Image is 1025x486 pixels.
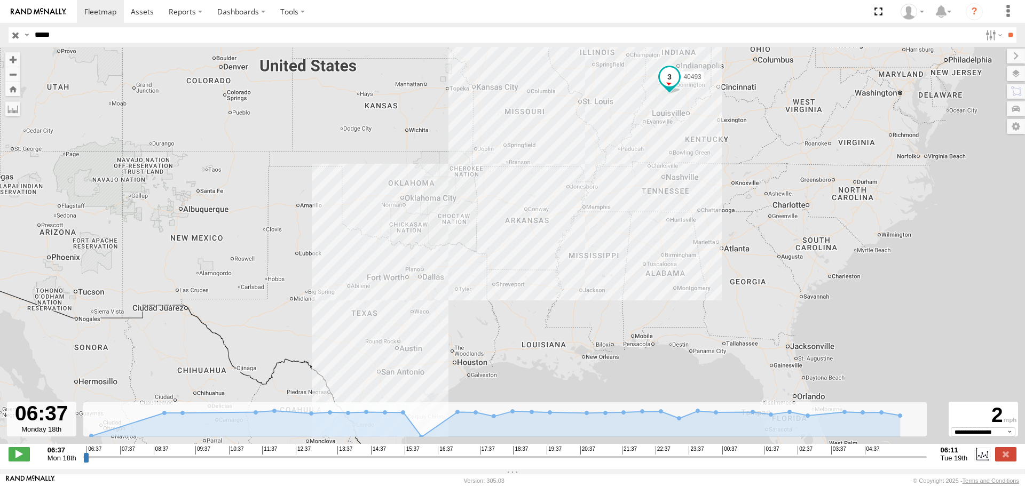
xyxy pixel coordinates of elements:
span: 07:37 [120,446,135,455]
span: Mon 18th Aug 2025 [48,454,76,462]
span: 08:37 [154,446,169,455]
span: 00:37 [722,446,737,455]
span: 14:37 [371,446,386,455]
span: 03:37 [831,446,846,455]
span: 19:37 [547,446,562,455]
span: 06:37 [86,446,101,455]
label: Close [995,447,1016,461]
label: Search Query [22,27,31,43]
span: 23:37 [689,446,704,455]
span: 22:37 [656,446,671,455]
a: Visit our Website [6,475,55,486]
span: 40493 [683,73,701,81]
span: 04:37 [865,446,880,455]
button: Zoom Home [5,82,20,96]
span: Tue 19th Aug 2025 [941,454,968,462]
strong: 06:11 [941,446,968,454]
label: Search Filter Options [981,27,1004,43]
div: Version: 305.03 [464,477,504,484]
span: 16:37 [438,446,453,455]
span: 13:37 [337,446,352,455]
a: Terms and Conditions [963,477,1019,484]
span: 09:37 [195,446,210,455]
button: Zoom in [5,52,20,67]
label: Play/Stop [9,447,30,461]
strong: 06:37 [48,446,76,454]
span: 15:37 [405,446,420,455]
div: © Copyright 2025 - [913,477,1019,484]
div: Caseta Laredo TX [897,4,928,20]
span: 21:37 [622,446,637,455]
button: Zoom out [5,67,20,82]
img: rand-logo.svg [11,8,66,15]
span: 20:37 [580,446,595,455]
span: 01:37 [764,446,779,455]
span: 18:37 [513,446,528,455]
span: 12:37 [296,446,311,455]
i: ? [966,3,983,20]
label: Map Settings [1007,119,1025,134]
div: 2 [950,403,1016,427]
span: 11:37 [262,446,277,455]
span: 17:37 [480,446,495,455]
span: 02:37 [798,446,813,455]
label: Measure [5,101,20,116]
span: 10:37 [229,446,244,455]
